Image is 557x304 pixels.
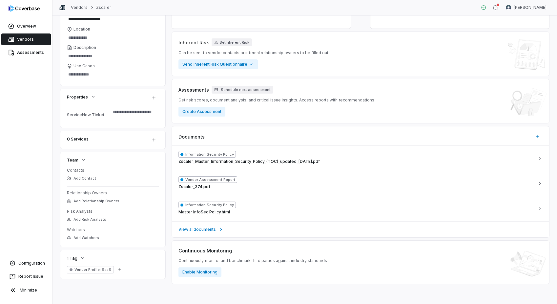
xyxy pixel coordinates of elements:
[96,5,111,10] a: Zscaler
[73,199,119,204] span: Add Relationship Owners
[1,47,51,58] a: Assessments
[65,252,87,264] button: 1 Tag
[101,267,111,272] span: SaaS
[67,157,78,163] span: Team
[9,5,40,12] img: logo-D7KZi-bG.svg
[178,159,320,164] span: Zscaler_Master_Information_Security_Policy_(TOC)_updated_[DATE].pdf
[73,45,96,50] span: Description
[65,172,98,184] button: Add Contact
[65,154,88,166] button: Team
[172,171,549,196] button: Vendor Assessment ReportZscaler_374.pdf
[178,247,232,254] span: Continuous Monitoring
[178,133,205,140] span: Documents
[67,14,148,24] input: Website
[221,87,271,92] span: Schedule next assessment
[67,112,110,117] div: ServiceNow Ticket
[67,227,159,232] dt: Watchers
[178,39,209,46] span: Inherent Risk
[67,33,159,42] input: Location
[1,20,51,32] a: Overview
[74,267,101,272] span: Vendor Profile :
[71,5,88,10] a: Vendors
[178,176,237,183] span: Vendor Assessment Report
[212,38,252,46] button: SetInherent Risk
[178,209,230,215] span: Master InfoSec Policy.html
[178,151,236,158] span: Information Security Policy
[178,227,216,232] span: View all documents
[67,94,88,100] span: Properties
[73,63,95,69] span: Use Cases
[17,24,36,29] span: Overview
[20,288,37,293] span: Minimize
[18,274,43,279] span: Report Issue
[502,3,550,12] button: Diana Esparza avatar[PERSON_NAME]
[514,5,547,10] span: [PERSON_NAME]
[65,91,98,103] button: Properties
[67,70,159,79] textarea: Use Cases
[212,86,273,94] button: Schedule next assessment
[178,258,327,263] span: Continuously monitor and benchmark third parties against industry standards
[67,52,159,61] textarea: Description
[67,255,77,261] span: 1 Tag
[3,284,50,297] button: Minimize
[73,235,99,240] span: Add Watchers
[67,209,159,214] dt: Risk Analysts
[172,146,549,171] button: Information Security PolicyZscaler_Master_Information_Security_Policy_(TOC)_updated_[DATE].pdf
[506,5,511,10] img: Diana Esparza avatar
[73,27,90,32] span: Location
[172,221,549,237] a: View alldocuments
[178,107,225,117] button: Create Assessment
[17,50,44,55] span: Assessments
[178,86,209,93] span: Assessments
[178,184,210,189] span: Zscaler_374.pdf
[67,190,159,196] dt: Relationship Owners
[178,50,328,55] span: Can be sent to vendor contacts or internal relationship owners to be filled out
[18,261,45,266] span: Configuration
[3,257,50,269] a: Configuration
[67,168,159,173] dt: Contacts
[178,267,221,277] button: Enable Monitoring
[17,37,34,42] span: Vendors
[178,202,236,208] span: Information Security Policy
[172,196,549,221] button: Information Security PolicyMaster InfoSec Policy.html
[73,217,106,222] span: Add Risk Analysts
[178,59,258,69] button: Send Inherent Risk Questionnaire
[3,271,50,282] button: Report Issue
[1,33,51,45] a: Vendors
[178,98,374,103] span: Get risk scores, document analysis, and critical issue insights. Access reports with recommendations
